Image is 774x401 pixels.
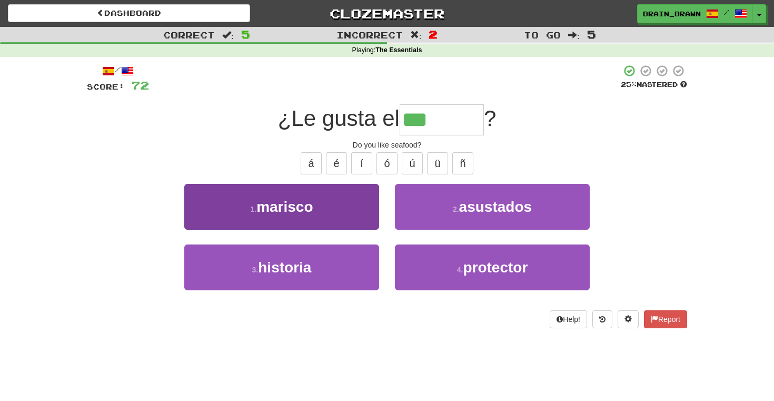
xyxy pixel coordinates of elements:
span: 2 [429,28,438,41]
span: marisco [256,199,313,215]
span: protector [463,259,528,276]
span: ¿Le gusta el [278,106,400,131]
span: Correct [163,30,215,40]
strong: The Essentials [375,46,422,54]
button: 2.asustados [395,184,590,230]
span: 5 [587,28,596,41]
div: / [87,64,149,77]
small: 1 . [250,205,256,213]
a: brain_brawn / [637,4,753,23]
button: Round history (alt+y) [592,310,612,328]
button: á [301,152,322,174]
button: 1.marisco [184,184,379,230]
div: Do you like seafood? [87,140,687,150]
span: 72 [131,79,149,92]
button: 4.protector [395,244,590,290]
button: ú [402,152,423,174]
small: 3 . [252,266,259,274]
button: Help! [550,310,587,328]
span: : [410,31,422,40]
small: 2 . [453,205,459,213]
button: ó [376,152,398,174]
span: ? [484,106,496,131]
button: í [351,152,372,174]
div: Mastered [621,80,687,90]
span: historia [258,259,311,276]
span: : [568,31,580,40]
span: Score: [87,82,125,91]
button: ñ [452,152,473,174]
span: asustados [459,199,532,215]
small: 4 . [457,266,463,274]
span: brain_brawn [643,9,701,18]
button: ü [427,152,448,174]
span: Incorrect [336,30,403,40]
button: é [326,152,347,174]
button: Report [644,310,687,328]
span: To go [524,30,561,40]
span: 25 % [621,80,637,89]
span: / [724,8,729,16]
button: 3.historia [184,244,379,290]
span: 5 [241,28,250,41]
span: : [222,31,234,40]
a: Clozemaster [266,4,508,23]
a: Dashboard [8,4,250,22]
